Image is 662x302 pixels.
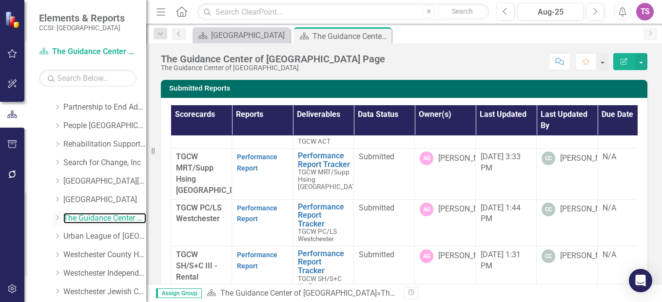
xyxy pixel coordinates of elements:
td: Double-Click to Edit [232,246,293,293]
span: Submitted [359,203,394,212]
div: The Guidance Center of [GEOGRAPHIC_DATA] Page [381,288,557,298]
div: The Guidance Center of [GEOGRAPHIC_DATA] Page [312,30,389,42]
td: Double-Click to Edit Right Click for Context Menu [293,199,354,246]
input: Search Below... [39,70,136,87]
td: Double-Click to Edit [415,246,476,293]
span: Assign Group [156,288,202,298]
td: Double-Click to Edit [232,149,293,199]
a: [GEOGRAPHIC_DATA] [195,29,288,41]
div: [PERSON_NAME] [438,153,497,164]
a: Rehabilitation Support Services [63,139,146,150]
a: Partnership to End Addiction [63,102,146,113]
td: Double-Click to Edit [354,199,415,246]
td: Double-Click to Edit Right Click for Context Menu [293,149,354,199]
td: Double-Click to Edit [354,246,415,293]
button: TS [636,3,654,20]
a: The Guidance Center of [GEOGRAPHIC_DATA] [220,288,377,298]
div: AG [420,203,433,216]
div: AG [420,249,433,263]
a: The Guidance Center of [GEOGRAPHIC_DATA] [63,213,146,224]
a: Westchester County Healthcare Corp [63,249,146,261]
div: N/A [603,151,653,163]
div: N/A [603,249,653,261]
a: Performance Report Tracker [298,249,349,275]
div: [PERSON_NAME] [438,250,497,262]
td: Double-Click to Edit [598,149,659,199]
td: Double-Click to Edit [232,199,293,246]
a: [GEOGRAPHIC_DATA] [63,194,146,206]
div: [DATE] 3:33 PM [481,151,531,174]
div: N/A [603,203,653,214]
div: CC [542,151,555,165]
div: [PERSON_NAME] [560,250,619,262]
a: Westchester Jewish Community Svcs, Inc [63,286,146,298]
button: Search [438,5,487,19]
td: Double-Click to Edit [415,199,476,246]
div: [PERSON_NAME] [438,204,497,215]
img: ClearPoint Strategy [5,11,22,28]
small: CCSI: [GEOGRAPHIC_DATA] [39,24,125,32]
div: [DATE] 1:44 PM [481,203,531,225]
a: [GEOGRAPHIC_DATA][PERSON_NAME] [63,176,146,187]
span: Submitted [359,152,394,161]
div: [GEOGRAPHIC_DATA] [211,29,288,41]
span: Search [452,7,473,15]
button: Aug-25 [517,3,584,20]
a: Performance Report Tracker [298,151,362,169]
span: TGCW SH/S+C III - Rental [176,250,217,282]
td: Double-Click to Edit Right Click for Context Menu [293,246,354,293]
div: CC [542,249,555,263]
a: Performance Report [237,251,277,270]
span: TGCW SH/S+C III - Rental [298,275,342,290]
h3: Submitted Reports [169,85,643,92]
div: The Guidance Center of [GEOGRAPHIC_DATA] [161,64,385,72]
span: Elements & Reports [39,12,125,24]
div: [DATE] 1:31 PM [481,249,531,272]
td: Double-Click to Edit [415,149,476,199]
div: Open Intercom Messenger [629,269,652,292]
span: TGCW PC/LS Westchester [298,227,337,243]
span: TGCW MRT/Supp Hsing [GEOGRAPHIC_DATA] [298,168,362,190]
a: Westchester Independent Living Ctr [63,268,146,279]
a: Performance Report Tracker [298,203,349,228]
a: People [GEOGRAPHIC_DATA] [63,120,146,132]
a: Search for Change, Inc [63,157,146,169]
div: AG [420,151,433,165]
div: Aug-25 [521,6,580,18]
a: Performance Report [237,204,277,223]
td: Double-Click to Edit [598,199,659,246]
td: Double-Click to Edit [598,246,659,293]
a: Performance Report [237,153,277,172]
div: The Guidance Center of [GEOGRAPHIC_DATA] Page [161,54,385,64]
span: TGCW PC/LS Westchester [176,203,222,224]
span: TGCW MRT/Supp Hsing [GEOGRAPHIC_DATA] [176,152,251,195]
div: [PERSON_NAME] [560,204,619,215]
div: » [207,288,397,299]
div: [PERSON_NAME] [560,153,619,164]
div: CC [542,203,555,216]
td: Double-Click to Edit [354,149,415,199]
a: Urban League of [GEOGRAPHIC_DATA] [63,231,146,242]
input: Search ClearPoint... [197,3,489,20]
a: The Guidance Center of [GEOGRAPHIC_DATA] [39,46,136,57]
span: Submitted [359,250,394,259]
span: TGCW ACT [298,137,331,145]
